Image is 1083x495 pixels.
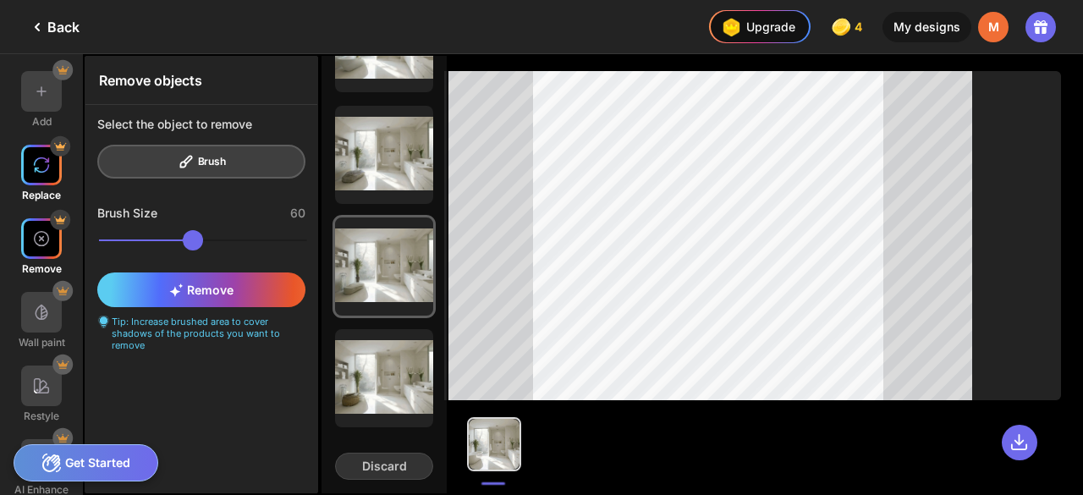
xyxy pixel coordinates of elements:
img: textarea-hint-icon.svg [97,316,110,328]
div: M [978,12,1009,42]
div: Brush Size [97,206,157,220]
div: Discard [335,453,433,480]
div: Select the object to remove [97,117,252,131]
div: Remove [22,262,62,275]
div: Add [32,115,52,128]
div: Remove objects [85,57,317,105]
span: 4 [855,20,866,34]
div: Replace [22,189,61,201]
span: Remove [169,283,234,297]
div: My designs [882,12,971,42]
div: Get Started [14,444,158,481]
div: Restyle [24,410,59,422]
div: Wall paint [19,336,65,349]
div: 60 [290,206,305,220]
div: Back [27,17,80,37]
div: Tip: Increase brushed area to cover shadows of the products you want to remove [97,316,305,351]
img: upgrade-nav-btn-icon.gif [717,14,745,41]
div: Upgrade [717,14,795,41]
